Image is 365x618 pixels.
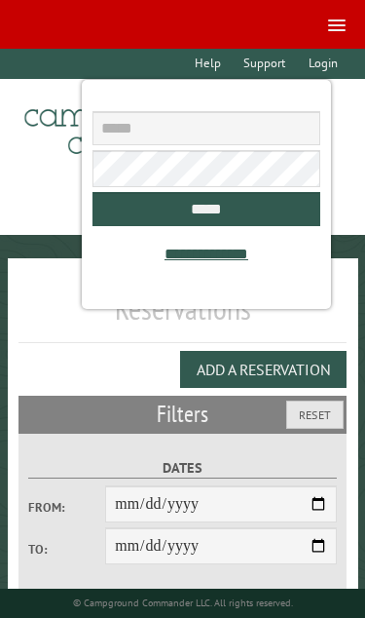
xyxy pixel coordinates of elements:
label: To: [28,540,105,559]
h1: Reservations [18,290,347,343]
a: Login [299,49,347,79]
a: Support [235,49,295,79]
h2: Filters [18,396,347,433]
small: © Campground Commander LLC. All rights reserved. [73,597,293,609]
button: Add a Reservation [180,351,347,388]
a: Help [186,49,231,79]
img: Campground Commander [18,87,262,163]
label: Dates [28,457,337,480]
label: From: [28,498,105,517]
button: Reset [286,401,344,429]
